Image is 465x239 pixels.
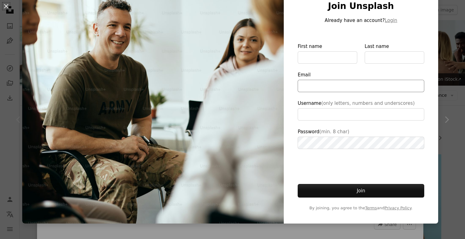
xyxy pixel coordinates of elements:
[365,43,424,64] label: Last name
[298,137,424,149] input: Password(min. 8 char)
[365,51,424,64] input: Last name
[298,108,424,121] input: Username(only letters, numbers and underscores)
[321,100,415,106] span: (only letters, numbers and underscores)
[298,17,424,24] p: Already have an account?
[384,206,411,210] a: Privacy Policy
[298,71,424,92] label: Email
[298,1,424,12] h1: Join Unsplash
[319,129,349,134] span: (min. 8 char)
[298,184,424,198] button: Join
[385,17,397,24] button: Login
[298,128,424,149] label: Password
[298,43,357,64] label: First name
[298,205,424,211] span: By joining, you agree to the and .
[298,100,424,121] label: Username
[365,206,377,210] a: Terms
[298,51,357,64] input: First name
[298,80,424,92] input: Email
